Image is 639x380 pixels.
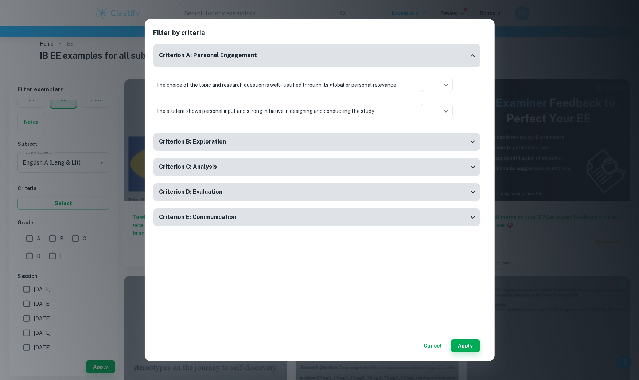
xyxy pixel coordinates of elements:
[153,183,480,201] div: Criterion D: Evaluation
[153,158,480,176] div: Criterion C: Analysis
[451,339,480,352] button: Apply
[153,208,480,226] div: Criterion E: Communication
[153,44,480,67] div: Criterion A: Personal Engagement
[421,339,445,352] button: Cancel
[156,107,397,115] p: The student shows personal input and strong initiative in designing and conducting the study
[159,137,226,146] h6: Criterion B: Exploration
[159,188,223,197] h6: Criterion D: Evaluation
[153,133,480,151] div: Criterion B: Exploration
[159,162,217,172] h6: Criterion C: Analysis
[159,213,237,222] h6: Criterion E: Communication
[153,28,486,44] h2: Filter by criteria
[156,81,397,89] p: The choice of the topic and research question is well-justified through its global or personal re...
[159,51,257,60] h6: Criterion A: Personal Engagement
